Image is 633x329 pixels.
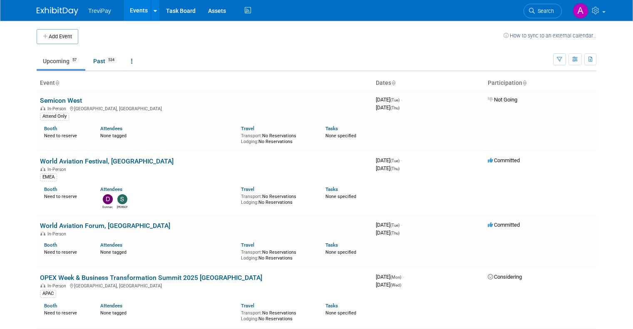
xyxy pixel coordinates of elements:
a: Travel [241,303,254,309]
a: Travel [241,242,254,248]
div: Donnachad Krüger [102,204,113,209]
span: None specified [325,194,356,199]
span: - [402,274,404,280]
a: Booth [44,126,57,131]
a: Sort by Participation Type [522,79,526,86]
span: Transport: [241,133,262,139]
span: Considering [488,274,522,280]
span: [DATE] [376,165,400,171]
span: (Thu) [390,166,400,171]
div: No Reservations No Reservations [241,131,313,144]
img: ExhibitDay [37,7,78,15]
img: Donnachad Krüger [103,194,113,204]
span: Lodging: [241,316,258,322]
span: - [401,157,402,163]
div: Need to reserve [44,248,88,255]
div: Need to reserve [44,309,88,316]
span: Committed [488,222,520,228]
div: EMEA [40,173,57,181]
span: Not Going [488,96,517,103]
span: Transport: [241,310,262,316]
div: Attend Only [40,113,69,120]
a: Attendees [100,186,122,192]
a: Tasks [325,242,338,248]
div: None tagged [100,309,235,316]
img: In-Person Event [40,283,45,287]
a: Past534 [87,53,123,69]
span: Transport: [241,250,262,255]
a: Booth [44,303,57,309]
a: Upcoming57 [37,53,85,69]
span: Lodging: [241,139,258,144]
a: World Aviation Festival, [GEOGRAPHIC_DATA] [40,157,174,165]
div: APAC [40,290,56,297]
span: None specified [325,133,356,139]
div: Need to reserve [44,131,88,139]
a: Sort by Event Name [55,79,59,86]
span: (Thu) [390,231,400,235]
span: None specified [325,310,356,316]
span: Transport: [241,194,262,199]
span: (Tue) [390,158,400,163]
span: (Tue) [390,98,400,102]
span: In-Person [47,167,69,172]
div: No Reservations No Reservations [241,248,313,261]
th: Dates [372,76,484,90]
th: Event [37,76,372,90]
span: Search [535,8,554,14]
button: Add Event [37,29,78,44]
span: Committed [488,157,520,163]
span: 57 [70,57,79,63]
span: In-Person [47,231,69,237]
span: 534 [106,57,117,63]
img: In-Person Event [40,231,45,235]
a: Booth [44,186,57,192]
span: None specified [325,250,356,255]
div: None tagged [100,131,235,139]
div: Need to reserve [44,192,88,200]
a: Attendees [100,242,122,248]
span: [DATE] [376,157,402,163]
a: Travel [241,186,254,192]
a: Tasks [325,186,338,192]
a: Attendees [100,126,122,131]
span: [DATE] [376,282,401,288]
th: Participation [484,76,596,90]
a: OPEX Week & Business Transformation Summit 2025 [GEOGRAPHIC_DATA] [40,274,262,282]
img: Alen Lovric [573,3,588,19]
div: No Reservations No Reservations [241,309,313,322]
span: [DATE] [376,222,402,228]
span: [DATE] [376,104,400,111]
span: Lodging: [241,200,258,205]
a: Booth [44,242,57,248]
div: No Reservations No Reservations [241,192,313,205]
span: - [401,96,402,103]
a: Tasks [325,126,338,131]
span: TreviPay [88,7,111,14]
span: - [401,222,402,228]
a: Travel [241,126,254,131]
span: In-Person [47,283,69,289]
img: In-Person Event [40,106,45,110]
span: (Thu) [390,106,400,110]
div: [GEOGRAPHIC_DATA], [GEOGRAPHIC_DATA] [40,282,369,289]
div: None tagged [100,248,235,255]
a: Attendees [100,303,122,309]
span: [DATE] [376,96,402,103]
img: Sara Ouhsine [117,194,127,204]
a: World Aviation Forum, [GEOGRAPHIC_DATA] [40,222,170,230]
span: Lodging: [241,255,258,261]
span: (Mon) [390,275,401,280]
div: [GEOGRAPHIC_DATA], [GEOGRAPHIC_DATA] [40,105,369,111]
img: In-Person Event [40,167,45,171]
a: Sort by Start Date [391,79,395,86]
span: (Tue) [390,223,400,228]
span: [DATE] [376,230,400,236]
div: Sara Ouhsine [117,204,127,209]
a: Semicon West [40,96,82,104]
span: In-Person [47,106,69,111]
a: Tasks [325,303,338,309]
span: (Wed) [390,283,401,287]
span: [DATE] [376,274,404,280]
a: Search [524,4,562,18]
